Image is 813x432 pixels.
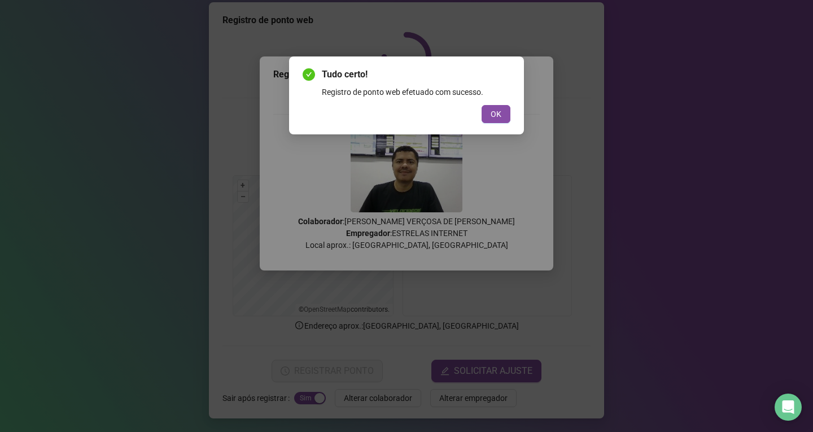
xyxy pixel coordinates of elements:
[322,68,510,81] span: Tudo certo!
[303,68,315,81] span: check-circle
[482,105,510,123] button: OK
[775,394,802,421] div: Open Intercom Messenger
[491,108,501,120] span: OK
[322,86,510,98] div: Registro de ponto web efetuado com sucesso.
